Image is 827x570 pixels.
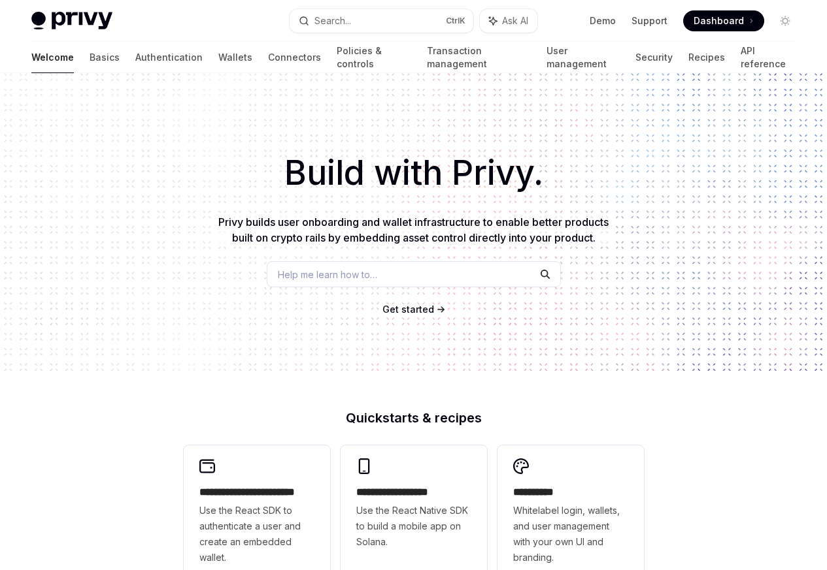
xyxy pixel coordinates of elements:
a: Policies & controls [337,42,411,73]
span: Help me learn how to… [278,268,377,281]
a: Basics [90,42,120,73]
span: Whitelabel login, wallets, and user management with your own UI and branding. [513,503,628,565]
a: Security [635,42,673,73]
span: Use the React Native SDK to build a mobile app on Solana. [356,503,471,550]
a: Dashboard [683,10,764,31]
span: Ask AI [502,14,528,27]
a: API reference [741,42,796,73]
a: Demo [590,14,616,27]
div: Search... [314,13,351,29]
span: Use the React SDK to authenticate a user and create an embedded wallet. [199,503,314,565]
a: Support [632,14,667,27]
h2: Quickstarts & recipes [184,411,644,424]
span: Ctrl K [446,16,465,26]
a: Transaction management [427,42,530,73]
span: Get started [382,304,434,315]
a: Connectors [268,42,321,73]
a: User management [547,42,620,73]
span: Privy builds user onboarding and wallet infrastructure to enable better products built on crypto ... [218,215,609,244]
h1: Build with Privy. [21,148,806,198]
a: Get started [382,303,434,316]
button: Search...CtrlK [290,9,473,33]
button: Ask AI [480,9,537,33]
img: light logo [31,12,112,30]
span: Dashboard [694,14,744,27]
a: Recipes [688,42,725,73]
a: Welcome [31,42,74,73]
a: Wallets [218,42,252,73]
a: Authentication [135,42,203,73]
button: Toggle dark mode [775,10,796,31]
